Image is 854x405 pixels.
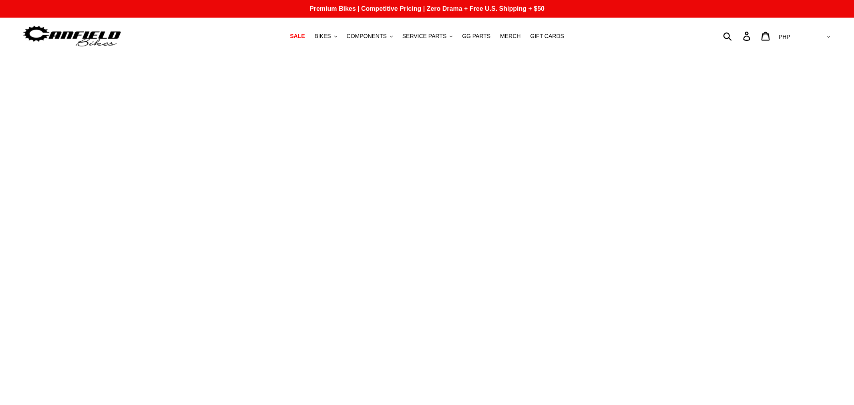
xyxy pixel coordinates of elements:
[398,31,456,42] button: SERVICE PARTS
[458,31,494,42] a: GG PARTS
[22,24,122,49] img: Canfield Bikes
[314,33,331,40] span: BIKES
[727,27,748,45] input: Search
[402,33,446,40] span: SERVICE PARTS
[310,31,341,42] button: BIKES
[343,31,397,42] button: COMPONENTS
[462,33,490,40] span: GG PARTS
[500,33,520,40] span: MERCH
[530,33,564,40] span: GIFT CARDS
[347,33,387,40] span: COMPONENTS
[290,33,305,40] span: SALE
[286,31,309,42] a: SALE
[496,31,524,42] a: MERCH
[526,31,568,42] a: GIFT CARDS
